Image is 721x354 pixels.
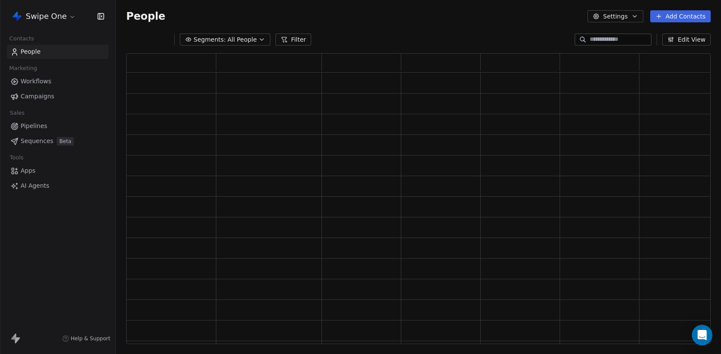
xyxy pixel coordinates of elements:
[7,74,109,88] a: Workflows
[21,181,49,190] span: AI Agents
[7,119,109,133] a: Pipelines
[7,164,109,178] a: Apps
[276,34,311,46] button: Filter
[21,47,41,56] span: People
[194,35,226,44] span: Segments:
[21,122,47,131] span: Pipelines
[6,62,41,75] span: Marketing
[10,9,78,24] button: Swipe One
[7,89,109,104] a: Campaigns
[662,34,711,46] button: Edit View
[21,166,36,175] span: Apps
[7,179,109,193] a: AI Agents
[57,137,74,146] span: Beta
[7,45,109,59] a: People
[21,92,54,101] span: Campaigns
[21,77,51,86] span: Workflows
[71,335,110,342] span: Help & Support
[6,107,28,119] span: Sales
[588,10,643,22] button: Settings
[127,73,719,345] div: grid
[26,11,67,22] span: Swipe One
[62,335,110,342] a: Help & Support
[7,134,109,148] a: SequencesBeta
[227,35,257,44] span: All People
[6,151,27,164] span: Tools
[21,137,53,146] span: Sequences
[6,32,38,45] span: Contacts
[692,325,712,345] div: Open Intercom Messenger
[650,10,711,22] button: Add Contacts
[12,11,22,21] img: Swipe%20One%20Logo%201-1.svg
[126,10,165,23] span: People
